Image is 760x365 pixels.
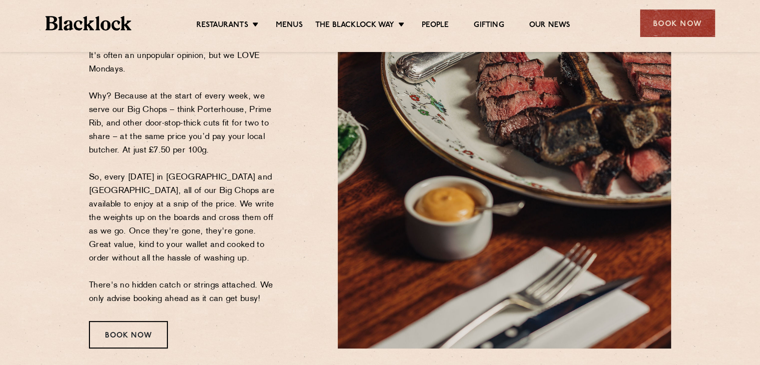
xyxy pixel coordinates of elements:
[276,20,303,31] a: Menus
[529,20,571,31] a: Our News
[89,321,168,348] div: Book Now
[89,49,280,306] p: It's often an unpopular opinion, but we LOVE Mondays. Why? Because at the start of every week, we...
[474,20,504,31] a: Gifting
[45,16,132,30] img: BL_Textured_Logo-footer-cropped.svg
[315,20,394,31] a: The Blacklock Way
[422,20,449,31] a: People
[640,9,715,37] div: Book Now
[196,20,248,31] a: Restaurants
